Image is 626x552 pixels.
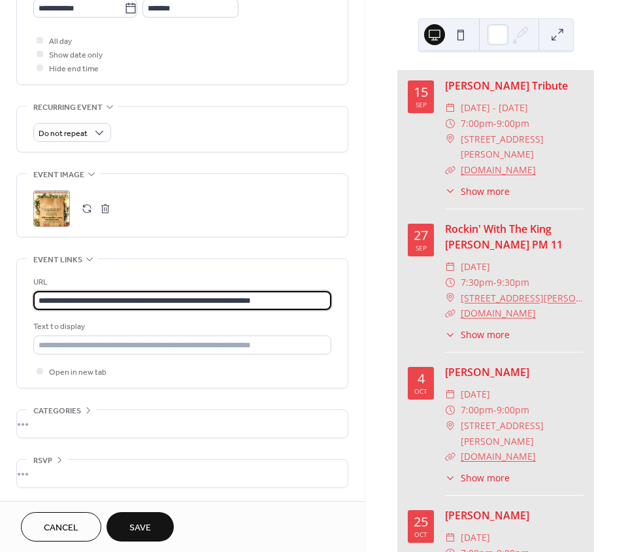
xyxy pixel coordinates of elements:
div: ​ [445,275,455,290]
span: [DATE] - [DATE] [461,100,528,116]
div: ​ [445,418,455,434]
span: [STREET_ADDRESS][PERSON_NAME] [461,131,584,163]
div: Sep [416,101,427,108]
span: 7:00pm [461,402,493,418]
a: [DOMAIN_NAME] [461,307,536,319]
span: - [493,116,497,131]
a: [DOMAIN_NAME] [461,164,536,176]
span: [DATE] [461,530,490,545]
a: [PERSON_NAME] [445,365,529,379]
button: Save [107,512,174,542]
div: ​ [445,131,455,147]
span: 9:30pm [497,275,529,290]
span: Event links [33,253,82,267]
div: ​ [445,471,455,485]
span: - [493,275,497,290]
span: RSVP [33,454,52,468]
button: ​Show more [445,184,510,198]
div: ​ [445,328,455,341]
div: ••• [17,410,348,438]
div: 27 [414,229,428,242]
span: 7:00pm [461,116,493,131]
a: Rockin' With The King [PERSON_NAME] PM 11 [445,222,563,252]
span: [STREET_ADDRESS][PERSON_NAME] [461,418,584,449]
span: Open in new tab [49,366,107,379]
div: ​ [445,387,455,402]
span: Show more [461,184,510,198]
div: ​ [445,305,455,321]
div: Oct [414,531,427,538]
a: [DOMAIN_NAME] [461,450,536,462]
span: Show more [461,471,510,485]
span: Recurring event [33,101,103,114]
div: 15 [414,86,428,99]
div: URL [33,275,329,289]
div: ​ [445,259,455,275]
span: All day [49,35,72,48]
span: 9:00pm [497,116,529,131]
div: Sep [416,245,427,251]
button: ​Show more [445,471,510,485]
div: ​ [445,530,455,545]
div: ​ [445,449,455,464]
button: ​Show more [445,328,510,341]
span: Show more [461,328,510,341]
span: Categories [33,404,81,418]
span: Do not repeat [39,126,88,141]
div: ; [33,190,70,227]
div: ​ [445,402,455,418]
div: ​ [445,184,455,198]
div: ​ [445,290,455,306]
div: 4 [418,372,425,385]
div: 25 [414,515,428,528]
a: [STREET_ADDRESS][PERSON_NAME] [461,290,584,306]
span: Cancel [44,521,78,535]
div: Text to display [33,320,329,334]
span: 9:00pm [497,402,529,418]
div: ​ [445,116,455,131]
span: 7:30pm [461,275,493,290]
div: ​ [445,162,455,178]
span: Hide end time [49,62,99,76]
a: [PERSON_NAME] [445,508,529,523]
div: ••• [17,460,348,487]
a: [PERSON_NAME] Tribute [445,78,568,93]
button: Cancel [21,512,101,542]
div: ​ [445,100,455,116]
span: Show date only [49,48,103,62]
span: - [493,402,497,418]
span: Event image [33,168,84,182]
span: [DATE] [461,259,490,275]
span: [DATE] [461,387,490,402]
span: Save [129,521,151,535]
div: Oct [414,388,427,394]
